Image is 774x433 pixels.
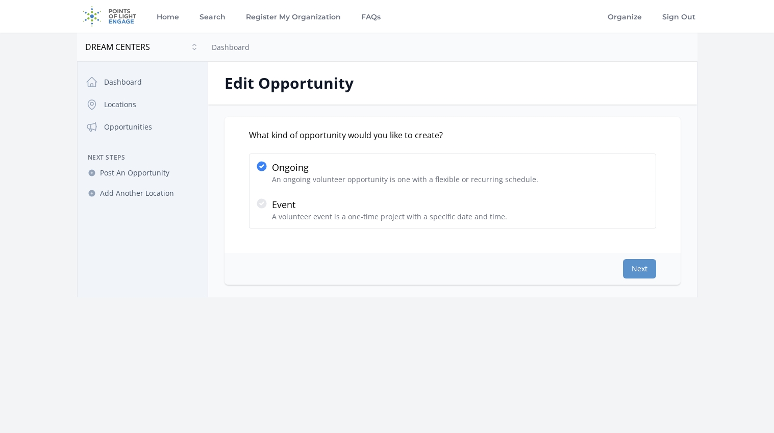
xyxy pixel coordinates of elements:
[81,37,204,57] button: DREAM CENTERS
[272,212,507,222] p: A volunteer event is a one-time project with a specific date and time.
[272,160,538,174] p: Ongoing
[272,197,507,212] p: Event
[272,174,538,185] p: An ongoing volunteer opportunity is one with a flexible or recurring schedule.
[100,188,174,198] span: Add Another Location
[82,72,204,92] a: Dashboard
[82,184,204,202] a: Add Another Location
[82,94,204,115] a: Locations
[100,168,169,178] span: Post An Opportunity
[224,74,681,92] h2: Edit Opportunity
[249,129,656,141] div: What kind of opportunity would you like to create?
[212,42,249,52] a: Dashboard
[82,154,204,162] h3: Next Steps
[82,117,204,137] a: Opportunities
[85,41,187,53] span: DREAM CENTERS
[212,41,249,53] nav: Breadcrumb
[82,164,204,182] a: Post An Opportunity
[623,259,656,278] button: Next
